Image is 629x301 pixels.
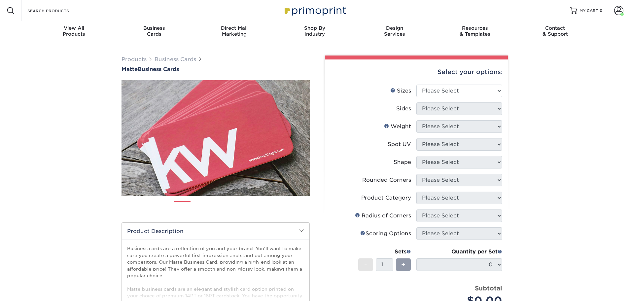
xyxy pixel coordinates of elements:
input: SEARCH PRODUCTS..... [27,7,91,15]
a: BusinessCards [114,21,194,42]
div: Sets [358,248,411,256]
div: Products [34,25,114,37]
span: + [401,260,405,270]
span: Contact [515,25,595,31]
div: Radius of Corners [355,212,411,220]
a: Resources& Templates [435,21,515,42]
a: Products [122,56,147,62]
span: Matte [122,66,138,72]
div: Cards [114,25,194,37]
div: Marketing [194,25,274,37]
a: Contact& Support [515,21,595,42]
img: Matte 01 [122,44,310,232]
span: Shop By [274,25,355,31]
span: Resources [435,25,515,31]
h2: Product Description [122,223,309,240]
span: - [364,260,367,270]
a: Direct MailMarketing [194,21,274,42]
a: MatteBusiness Cards [122,66,310,72]
span: Direct Mail [194,25,274,31]
div: & Templates [435,25,515,37]
strong: Subtotal [475,284,502,292]
div: Spot UV [388,140,411,148]
div: Sizes [390,87,411,95]
h1: Business Cards [122,66,310,72]
div: Rounded Corners [362,176,411,184]
a: DesignServices [355,21,435,42]
span: View All [34,25,114,31]
div: & Support [515,25,595,37]
div: Sides [396,105,411,113]
a: Business Cards [155,56,196,62]
a: Shop ByIndustry [274,21,355,42]
div: Industry [274,25,355,37]
img: Business Cards 04 [240,199,257,215]
img: Business Cards 02 [196,199,213,215]
div: Product Category [361,194,411,202]
div: Quantity per Set [416,248,502,256]
span: MY CART [579,8,598,14]
img: Business Cards 01 [174,199,191,215]
div: Select your options: [330,59,503,85]
div: Services [355,25,435,37]
div: Shape [394,158,411,166]
span: 0 [600,8,603,13]
span: Design [355,25,435,31]
div: Scoring Options [360,230,411,238]
div: Weight [384,123,411,131]
span: Business [114,25,194,31]
a: View AllProducts [34,21,114,42]
img: Business Cards 03 [218,199,235,215]
img: Primoprint [282,3,348,18]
